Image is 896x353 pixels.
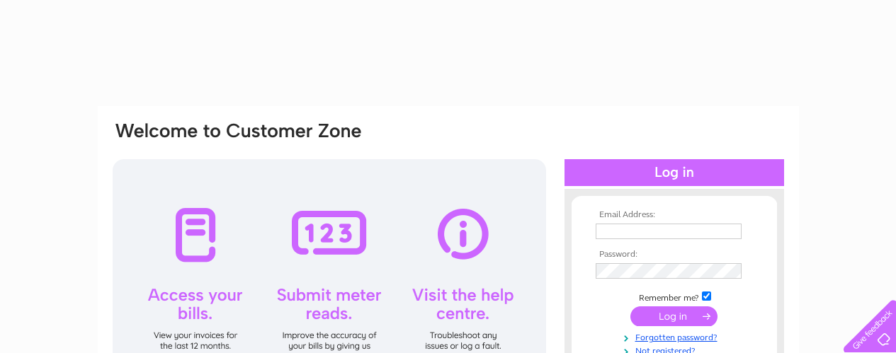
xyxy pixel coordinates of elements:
td: Remember me? [592,289,756,303]
th: Email Address: [592,210,756,220]
a: Forgotten password? [596,330,756,343]
input: Submit [630,306,718,326]
th: Password: [592,250,756,260]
